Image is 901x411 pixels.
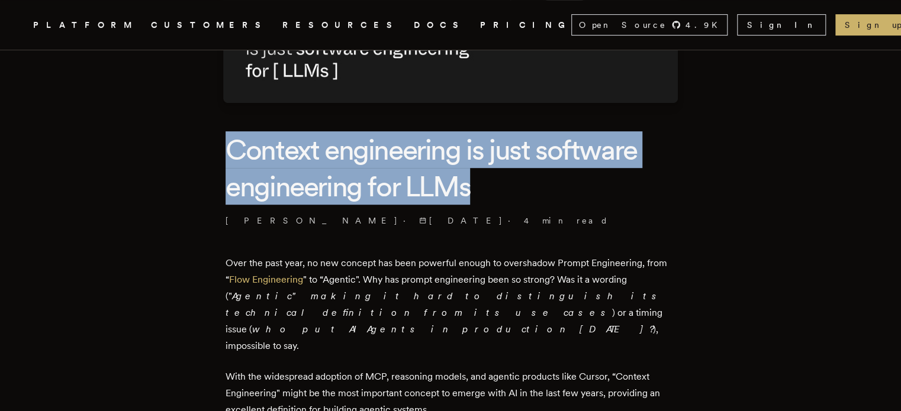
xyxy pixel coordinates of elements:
em: Agentic" making it hard to distinguish its technical definition from its use cases [226,290,663,318]
a: Flow Engineering [229,274,303,285]
a: Sign In [737,14,826,35]
p: · · [226,215,675,226]
a: DOCS [414,18,466,33]
p: Over the past year, no new concept has been powerful enough to overshadow Prompt Engineering, fro... [226,255,675,354]
h1: Context engineering is just software engineering for LLMs [226,131,675,205]
em: who put AI Agents in production [DATE]? [252,323,653,335]
button: RESOURCES [282,18,400,33]
a: CUSTOMERS [151,18,268,33]
span: 4 min read [524,215,609,226]
a: PRICING [480,18,571,33]
span: 4.9 K [686,19,725,31]
span: Open Source [579,19,667,31]
a: [PERSON_NAME] [226,215,398,226]
span: [DATE] [419,215,503,226]
button: PLATFORM [33,18,137,33]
